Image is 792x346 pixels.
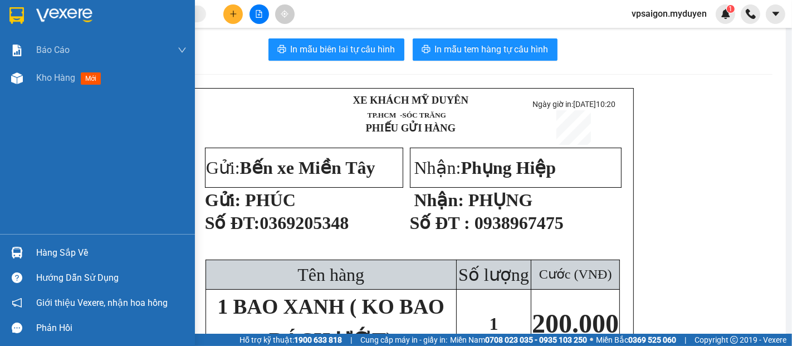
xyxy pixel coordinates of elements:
[36,270,187,286] div: Hướng dẫn sử dụng
[240,158,375,178] span: Bến xe Miền Tây
[58,11,174,22] strong: XE KHÁCH MỸ DUYÊN
[590,338,593,342] span: ⚪️
[539,267,612,281] span: Cước (VNĐ)
[5,69,93,110] span: Bến xe Miền Tây
[36,296,168,310] span: Giới thiệu Vexere, nhận hoa hồng
[475,213,564,233] span: 0938967475
[291,42,395,56] span: In mẫu biên lai tự cấu hình
[771,9,781,19] span: caret-down
[360,334,447,346] span: Cung cấp máy in - giấy in:
[450,334,587,346] span: Miền Nam
[223,4,243,24] button: plus
[766,4,785,24] button: caret-down
[9,7,24,24] img: logo-vxr
[368,111,446,119] span: TP.HCM -SÓC TRĂNG
[11,45,23,56] img: solution-icon
[36,72,75,83] span: Kho hàng
[11,247,23,259] img: warehouse-icon
[422,45,431,55] span: printer
[297,265,364,285] span: Tên hàng
[12,298,22,308] span: notification
[250,4,269,24] button: file-add
[573,100,615,109] span: [DATE]
[435,42,549,56] span: In mẫu tem hàng tự cấu hình
[12,323,22,333] span: message
[281,10,289,18] span: aim
[461,158,556,178] span: Phụng Hiệp
[596,100,615,109] span: 10:20
[11,72,23,84] img: warehouse-icon
[685,334,686,346] span: |
[727,5,735,13] sup: 1
[239,334,342,346] span: Hỗ trợ kỹ thuật:
[73,27,151,36] span: TP.HCM -SÓC TRĂNG
[178,46,187,55] span: down
[525,100,623,109] p: Ngày giờ in:
[206,158,375,178] span: Gửi:
[746,9,756,19] img: phone-icon
[245,190,296,210] span: PHÚC
[414,158,556,178] span: Nhận:
[205,213,260,233] span: Số ĐT:
[532,309,619,338] span: 200.000
[414,190,464,210] strong: Nhận:
[36,43,70,57] span: Báo cáo
[596,334,676,346] span: Miền Bắc
[485,335,587,344] strong: 0708 023 035 - 0935 103 250
[353,94,469,106] strong: XE KHÁCH MỸ DUYÊN
[255,10,263,18] span: file-add
[468,190,532,210] span: PHỤNG
[36,320,187,337] div: Phản hồi
[205,190,241,210] strong: Gửi:
[628,335,676,344] strong: 0369 525 060
[229,10,237,18] span: plus
[71,38,162,50] strong: PHIẾU GỬI HÀNG
[294,335,342,344] strong: 1900 633 818
[275,4,295,24] button: aim
[12,272,22,283] span: question-circle
[413,38,558,61] button: printerIn mẫu tem hàng tự cấu hình
[721,9,731,19] img: icon-new-feature
[36,245,187,261] div: Hàng sắp về
[729,5,732,13] span: 1
[260,213,349,233] span: 0369205348
[490,314,498,334] span: 1
[81,72,101,85] span: mới
[730,336,738,344] span: copyright
[623,7,716,21] span: vpsaigon.myduyen
[365,122,456,134] strong: PHIẾU GỬI HÀNG
[350,334,352,346] span: |
[277,45,286,55] span: printer
[268,38,404,61] button: printerIn mẫu biên lai tự cấu hình
[5,69,93,110] span: Gửi:
[410,213,470,233] strong: Số ĐT :
[458,265,529,285] span: Số lượng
